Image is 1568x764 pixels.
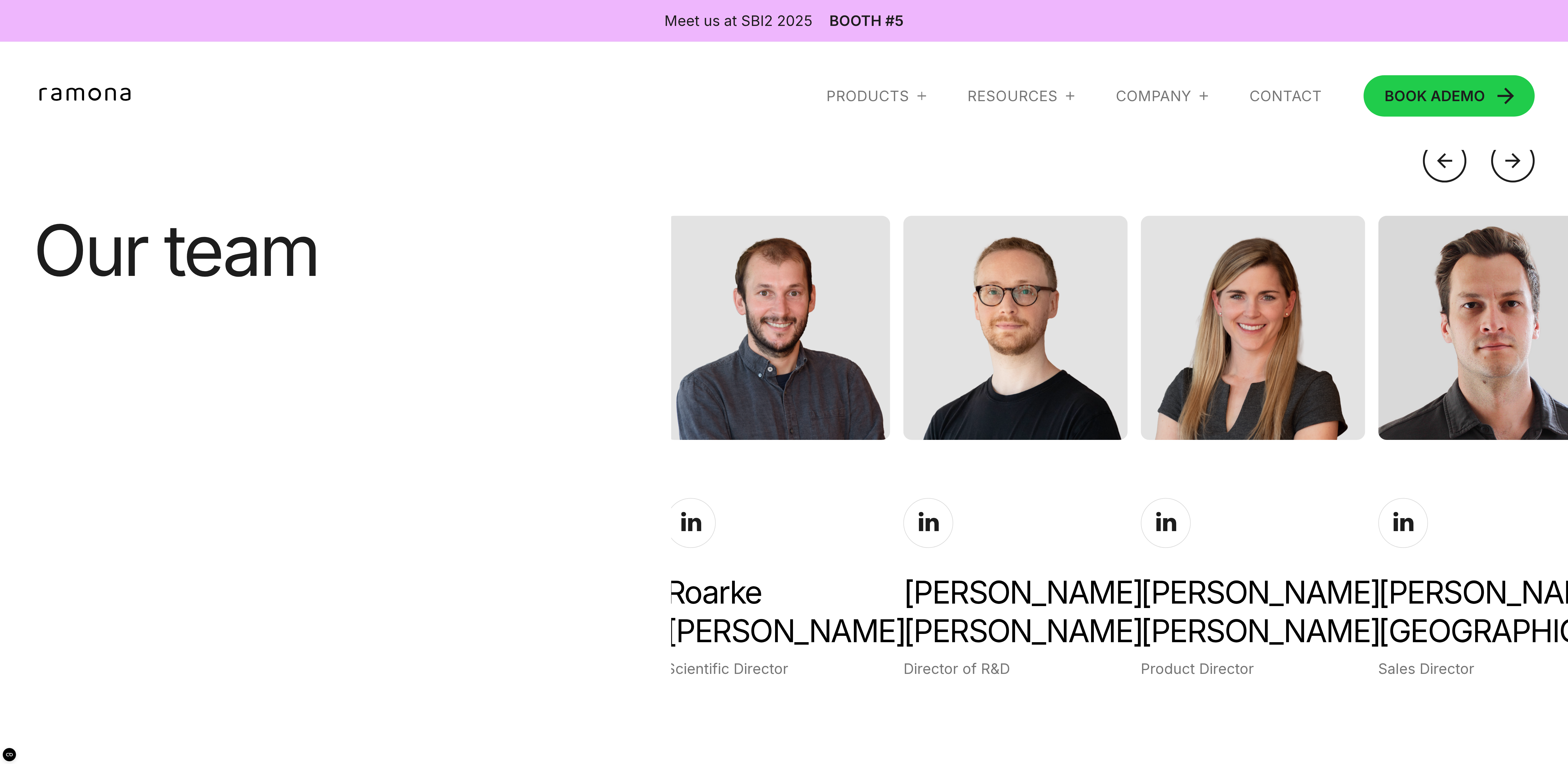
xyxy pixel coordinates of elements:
[1116,87,1191,106] div: Company
[903,573,1128,650] div: [PERSON_NAME]
[1385,89,1485,103] div: DEMO
[903,658,1128,679] div: Director of R&D
[826,87,926,106] div: Products
[666,612,890,650] span: [PERSON_NAME]
[1141,658,1365,679] div: Product Director
[826,87,909,106] div: Products
[666,658,890,679] div: Scientific Director
[967,87,1074,106] div: RESOURCES
[829,14,904,28] a: Booth #5
[3,748,16,761] button: Open CMP widget
[1385,87,1441,105] span: BOOK A
[1116,87,1208,106] div: Company
[1141,612,1365,650] span: [PERSON_NAME]
[33,216,376,285] h1: Our team
[1364,75,1535,117] a: BOOK ADEMO
[1249,87,1322,106] a: Contact
[1141,573,1365,650] div: [PERSON_NAME]
[664,10,813,31] div: Meet us at SBI2 2025
[33,88,141,104] a: home
[903,612,1128,650] span: [PERSON_NAME]
[666,573,890,650] div: Roarke
[967,87,1058,106] div: RESOURCES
